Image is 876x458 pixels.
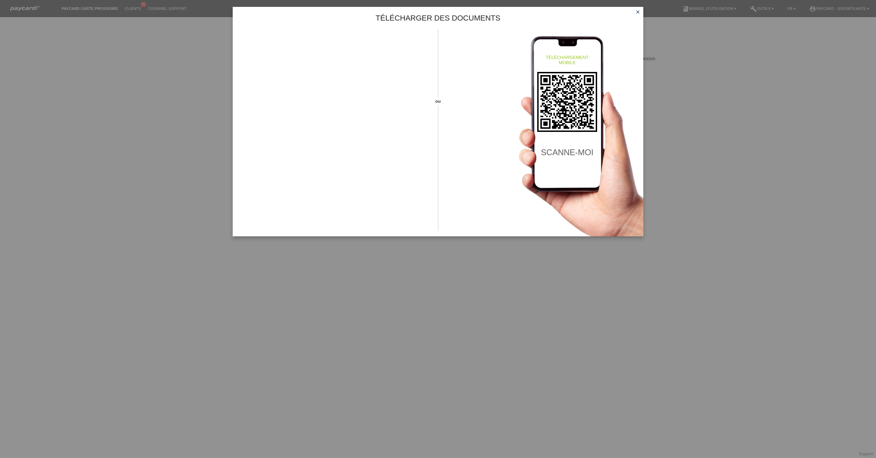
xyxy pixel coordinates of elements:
[243,46,426,218] iframe: Upload
[537,55,597,65] h4: téléchargement mobile
[537,149,597,159] h2: scanne-moi
[633,9,642,16] a: close
[635,9,641,15] i: close
[426,98,450,105] span: ou
[233,14,643,22] h1: Télécharger des documents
